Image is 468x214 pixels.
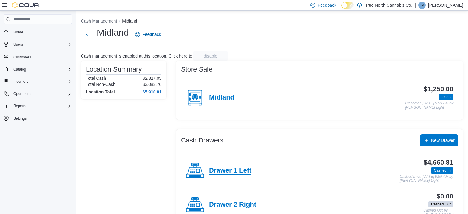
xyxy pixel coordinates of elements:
h3: $4,660.81 [424,159,453,166]
button: Reports [11,102,29,110]
p: $3,083.76 [143,82,161,87]
span: Cashed Out [428,201,453,207]
button: Inventory [11,78,31,85]
div: Joseph Voth [418,2,426,9]
button: New Drawer [420,134,458,146]
p: Cashed In on [DATE] 9:59 AM by [PERSON_NAME] Light [400,175,453,183]
input: Dark Mode [341,2,354,9]
span: Inventory [11,78,72,85]
h3: Cash Drawers [181,137,223,144]
button: Home [1,28,74,37]
span: Catalog [13,67,26,72]
span: Reports [11,102,72,110]
span: Cashed In [434,168,451,173]
img: Cova [12,2,40,8]
button: Next [81,28,93,40]
a: Feedback [133,28,163,40]
button: Users [11,41,25,48]
p: | [415,2,416,9]
h3: $1,250.00 [424,86,453,93]
span: Settings [11,114,72,122]
p: $2,827.05 [143,76,161,81]
span: Home [11,28,72,36]
a: Settings [11,115,29,122]
button: Customers [1,52,74,61]
button: Midland [122,19,137,23]
span: Feedback [142,31,161,37]
button: Catalog [1,65,74,74]
h4: $5,910.81 [143,89,161,94]
button: Reports [1,102,74,110]
p: [PERSON_NAME] [428,2,463,9]
h3: Store Safe [181,66,213,73]
span: Open [442,94,451,100]
span: Operations [13,91,31,96]
span: Users [11,41,72,48]
span: Catalog [11,66,72,73]
span: Users [13,42,23,47]
h4: Midland [209,94,234,102]
button: Users [1,40,74,49]
button: Cash Management [81,19,117,23]
h4: Drawer 2 Right [209,201,256,209]
p: True North Cannabis Co. [365,2,412,9]
h3: $0.00 [437,193,453,200]
a: Customers [11,54,34,61]
button: disable [193,51,228,61]
span: New Drawer [431,137,455,143]
button: Operations [1,89,74,98]
button: Operations [11,90,34,97]
nav: An example of EuiBreadcrumbs [81,18,463,25]
h1: Midland [97,26,129,39]
span: JV [420,2,424,9]
span: Home [13,30,23,35]
span: Operations [11,90,72,97]
nav: Complex example [4,25,72,139]
h3: Location Summary [86,66,142,73]
h6: Total Cash [86,76,106,81]
h6: Total Non-Cash [86,82,115,87]
button: Inventory [1,77,74,86]
h4: Location Total [86,89,115,94]
span: Cashed Out [431,202,451,207]
button: Catalog [11,66,28,73]
span: Cashed In [431,167,453,174]
h4: Drawer 1 Left [209,167,251,175]
p: Cash management is enabled at this location. Click here to [81,54,192,58]
span: Open [439,94,453,100]
span: disable [204,53,217,59]
button: Settings [1,114,74,123]
p: Closed on [DATE] 9:59 AM by [PERSON_NAME] Light [405,101,453,110]
span: Customers [11,53,72,61]
a: Home [11,29,26,36]
span: Inventory [13,79,28,84]
span: Customers [13,55,31,60]
span: Settings [13,116,27,121]
span: Reports [13,103,26,108]
span: Feedback [318,2,336,8]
